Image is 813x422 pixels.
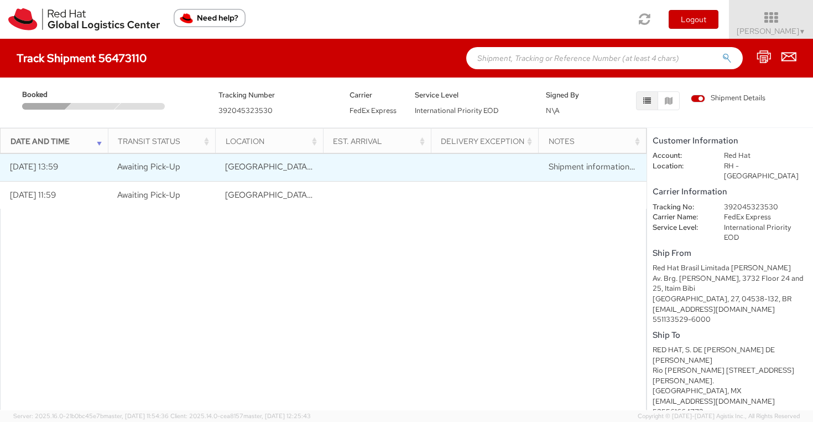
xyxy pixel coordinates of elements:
[644,151,716,161] dt: Account:
[546,91,595,99] h5: Signed By
[653,249,807,258] h5: Ship From
[333,136,427,147] div: Est. Arrival
[243,412,311,420] span: master, [DATE] 12:25:43
[653,136,807,146] h5: Customer Information
[441,136,535,147] div: Delivery Exception
[118,136,212,147] div: Transit Status
[653,263,807,274] div: Red Hat Brasil Limitada [PERSON_NAME]
[218,106,273,115] span: 392045323530
[644,223,716,233] dt: Service Level:
[669,10,718,29] button: Logout
[174,9,246,27] button: Need help?
[117,189,180,200] span: Awaiting Pick-Up
[350,91,398,99] h5: Carrier
[103,412,169,420] span: master, [DATE] 11:54:36
[8,8,160,30] img: rh-logistics-00dfa346123c4ec078e1.svg
[22,90,70,100] span: Booked
[653,366,807,386] div: Rio [PERSON_NAME] [STREET_ADDRESS][PERSON_NAME].
[644,161,716,172] dt: Location:
[117,161,180,172] span: Awaiting Pick-Up
[415,106,498,115] span: International Priority EOD
[653,407,807,418] div: 525561664773
[466,47,743,69] input: Shipment, Tracking or Reference Number (at least 4 chars)
[691,93,765,104] span: Shipment Details
[653,331,807,340] h5: Ship To
[653,386,807,397] div: [GEOGRAPHIC_DATA], MX
[415,91,529,99] h5: Service Level
[226,136,320,147] div: Location
[170,412,311,420] span: Client: 2025.14.0-cea8157
[653,345,807,366] div: RED HAT, S. DE [PERSON_NAME] DE [PERSON_NAME]
[653,294,807,305] div: [GEOGRAPHIC_DATA], 27, 04538-132, BR
[799,27,806,36] span: ▼
[225,161,338,172] span: SAO PAULO, 27, BR
[13,412,169,420] span: Server: 2025.16.0-21b0bc45e7b
[225,189,338,200] span: SAO PAULO, 27, BR
[17,52,147,64] h4: Track Shipment 56473110
[653,397,807,407] div: [EMAIL_ADDRESS][DOMAIN_NAME]
[737,26,806,36] span: [PERSON_NAME]
[638,412,800,421] span: Copyright © [DATE]-[DATE] Agistix Inc., All Rights Reserved
[653,305,807,315] div: [EMAIL_ADDRESS][DOMAIN_NAME]
[653,315,807,325] div: 551133529-6000
[653,274,807,294] div: Av. Brg. [PERSON_NAME], 3732 Floor 24 and 25, Itaim Bibi
[549,136,643,147] div: Notes
[644,202,716,213] dt: Tracking No:
[11,136,105,147] div: Date and Time
[644,212,716,223] dt: Carrier Name:
[549,161,683,172] span: Shipment information sent to FedEx
[350,106,397,115] span: FedEx Express
[546,106,560,115] span: N\A
[653,187,807,197] h5: Carrier Information
[218,91,333,99] h5: Tracking Number
[691,93,765,105] label: Shipment Details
